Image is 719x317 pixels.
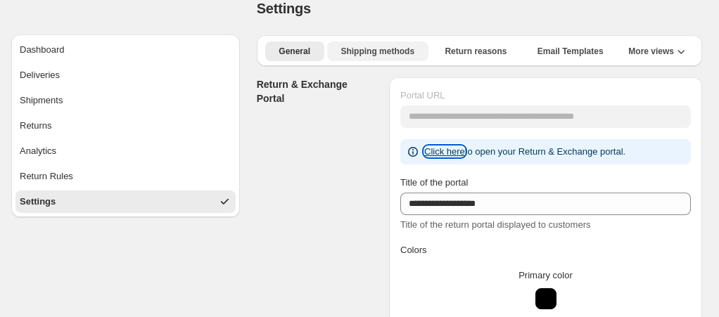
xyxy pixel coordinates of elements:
span: General [279,46,310,57]
span: Return reasons [445,46,507,57]
div: Analytics [20,144,56,158]
span: Colors [400,245,427,255]
button: Shipments [15,89,236,112]
span: Portal URL [400,90,445,101]
h3: Return & Exchange Portal [257,77,378,105]
div: Shipments [20,93,63,108]
button: More views [620,41,694,61]
span: Title of the portal [400,177,468,188]
div: Deliveries [20,68,60,82]
button: Analytics [15,140,236,162]
button: Dashboard [15,39,236,61]
button: Deliveries [15,64,236,86]
div: Returns [20,119,52,133]
button: Returns [15,115,236,137]
button: Settings [15,190,236,213]
div: Return Rules [20,169,73,183]
a: Click here [424,146,465,157]
span: Shipping methods [341,46,414,57]
span: Settings [257,1,311,16]
button: Return Rules [15,165,236,188]
span: Primary color [518,270,573,280]
span: to open your Return & Exchange portal. [424,146,625,157]
span: Title of the return portal displayed to customers [400,219,590,230]
div: Settings [20,195,56,209]
span: More views [628,46,674,57]
span: Email Templates [537,46,604,57]
div: Dashboard [20,43,65,57]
